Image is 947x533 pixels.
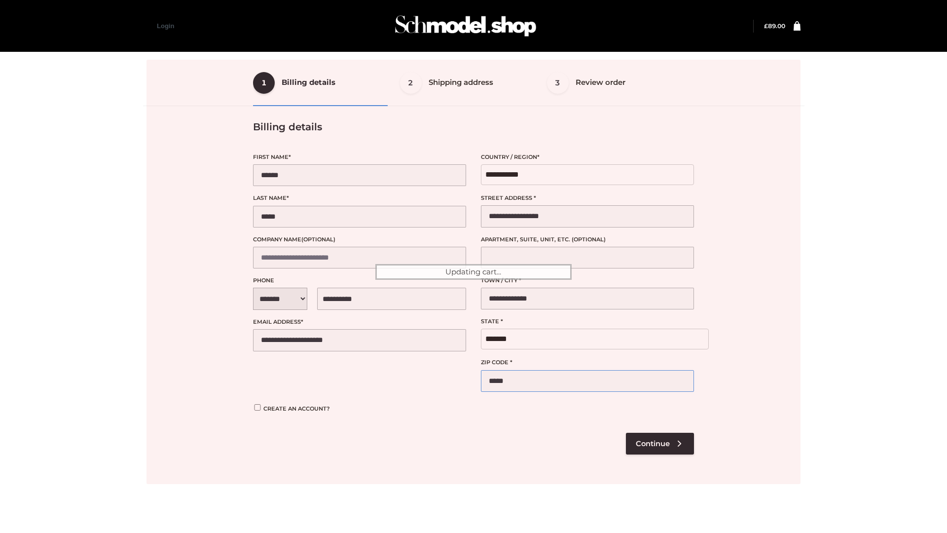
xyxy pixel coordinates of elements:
a: £89.00 [764,22,785,30]
div: Updating cart... [375,264,572,280]
span: £ [764,22,768,30]
a: Login [157,22,174,30]
bdi: 89.00 [764,22,785,30]
img: Schmodel Admin 964 [392,6,540,45]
